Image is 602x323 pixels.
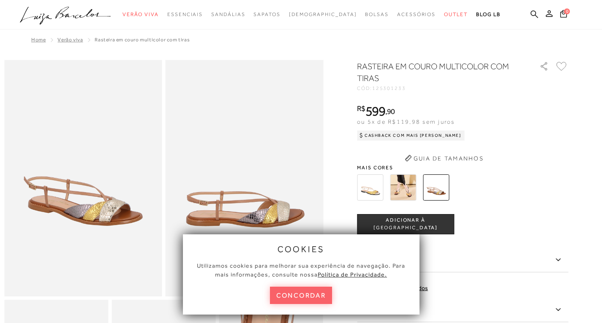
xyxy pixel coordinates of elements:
button: 0 [558,9,569,21]
a: Home [31,37,46,43]
img: RASTEIRA EM COURO DOURADO E OFF WHITE COM TIRAS [357,174,383,201]
i: R$ [357,105,365,112]
img: RASTEIRA EM COURO DOURADO E PRETO COM TIRAS [390,174,416,201]
span: Mais cores [357,165,568,170]
span: cookies [278,244,325,254]
a: categoryNavScreenReaderText [211,7,245,22]
a: categoryNavScreenReaderText [397,7,436,22]
span: Utilizamos cookies para melhorar sua experiência de navegação. Para mais informações, consulte nossa [197,262,405,278]
a: noSubCategoriesText [289,7,357,22]
span: 125301233 [372,85,406,91]
h1: RASTEIRA EM COURO MULTICOLOR COM TIRAS [357,60,515,84]
span: ou 5x de R$119,98 sem juros [357,118,455,125]
a: categoryNavScreenReaderText [444,7,468,22]
span: 0 [564,8,570,14]
span: [DEMOGRAPHIC_DATA] [289,11,357,17]
i: , [385,108,395,115]
div: Cashback com Mais [PERSON_NAME] [357,130,465,141]
img: image [4,60,162,296]
img: RASTEIRA EM COURO MULTICOLOR COM TIRAS [423,174,449,201]
label: Características [357,298,568,322]
span: BLOG LB [476,11,501,17]
a: categoryNavScreenReaderText [253,7,280,22]
span: Essenciais [167,11,203,17]
button: Guia de Tamanhos [402,152,486,165]
a: Verão Viva [57,37,83,43]
div: CÓD: [357,86,526,91]
span: 599 [365,103,385,119]
a: BLOG LB [476,7,501,22]
img: image [166,60,324,296]
span: Sapatos [253,11,280,17]
span: Outlet [444,11,468,17]
span: Bolsas [365,11,389,17]
span: Acessórios [397,11,436,17]
span: Sandálias [211,11,245,17]
span: 90 [387,107,395,116]
span: ADICIONAR À [GEOGRAPHIC_DATA] [357,217,454,231]
a: categoryNavScreenReaderText [167,7,203,22]
span: Verão Viva [123,11,159,17]
button: ADICIONAR À [GEOGRAPHIC_DATA] [357,214,454,234]
span: RASTEIRA EM COURO MULTICOLOR COM TIRAS [95,37,190,43]
a: categoryNavScreenReaderText [123,7,159,22]
button: concordar [270,287,332,304]
label: Descrição [357,248,568,272]
a: Política de Privacidade. [318,271,387,278]
a: categoryNavScreenReaderText [365,7,389,22]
